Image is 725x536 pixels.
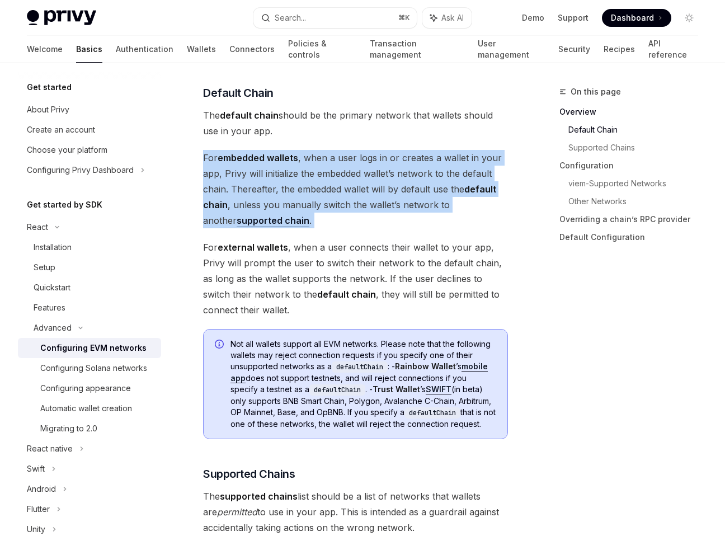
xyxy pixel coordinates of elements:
a: Features [18,298,161,318]
strong: default chain [220,110,279,121]
a: API reference [648,36,698,63]
span: For , when a user connects their wallet to your app, Privy will prompt the user to switch their n... [203,239,508,318]
a: Overriding a chain’s RPC provider [559,210,707,228]
div: About Privy [27,103,69,116]
strong: default chain [317,289,376,300]
a: Recipes [604,36,635,63]
div: Android [27,482,56,496]
code: defaultChain [332,361,388,373]
em: permitted [217,506,257,518]
button: Ask AI [422,8,472,28]
div: Choose your platform [27,143,107,157]
a: Connectors [229,36,275,63]
button: Toggle dark mode [680,9,698,27]
a: Dashboard [602,9,671,27]
a: Security [558,36,590,63]
div: Configuring appearance [40,382,131,395]
a: Automatic wallet creation [18,398,161,419]
a: viem-Supported Networks [568,175,707,192]
a: Support [558,12,589,23]
div: Migrating to 2.0 [40,422,97,435]
strong: supported chains [220,491,298,502]
strong: Trust Wallet [373,384,420,394]
a: Quickstart [18,278,161,298]
div: Flutter [27,502,50,516]
a: Create an account [18,120,161,140]
div: Search... [275,11,306,25]
div: Configuring Privy Dashboard [27,163,134,177]
strong: embedded wallets [218,152,298,163]
span: ⌘ K [398,13,410,22]
a: Basics [76,36,102,63]
a: Choose your platform [18,140,161,160]
a: Setup [18,257,161,278]
div: Unity [27,523,45,536]
a: Supported Chains [568,139,707,157]
div: Features [34,301,65,314]
a: Other Networks [568,192,707,210]
a: Wallets [187,36,216,63]
a: Default Configuration [559,228,707,246]
a: Policies & controls [288,36,356,63]
div: React native [27,442,73,455]
strong: external wallets [218,242,288,253]
a: Overview [559,103,707,121]
a: Installation [18,237,161,257]
strong: Rainbow Wallet [395,361,456,371]
a: Migrating to 2.0 [18,419,161,439]
a: Configuration [559,157,707,175]
span: The list should be a list of networks that wallets are to use in your app. This is intended as a ... [203,488,508,535]
div: Configuring EVM networks [40,341,147,355]
a: Demo [522,12,544,23]
code: defaultChain [309,384,365,396]
button: Search...⌘K [253,8,416,28]
a: Authentication [116,36,173,63]
span: Dashboard [611,12,654,23]
a: SWIFT [426,384,451,394]
a: Transaction management [370,36,464,63]
code: defaultChain [404,407,460,419]
a: User management [478,36,545,63]
span: Ask AI [441,12,464,23]
span: For , when a user logs in or creates a wallet in your app, Privy will initialize the embedded wal... [203,150,508,228]
a: Welcome [27,36,63,63]
a: Configuring EVM networks [18,338,161,358]
a: Configuring appearance [18,378,161,398]
div: Installation [34,241,72,254]
span: Default Chain [203,85,274,101]
img: light logo [27,10,96,26]
a: About Privy [18,100,161,120]
span: The should be the primary network that wallets should use in your app. [203,107,508,139]
span: Supported Chains [203,466,295,482]
div: Quickstart [34,281,70,294]
a: Default Chain [568,121,707,139]
span: On this page [571,85,621,98]
a: Configuring Solana networks [18,358,161,378]
h5: Get started [27,81,72,94]
div: Swift [27,462,45,476]
div: Create an account [27,123,95,137]
div: React [27,220,48,234]
h5: Get started by SDK [27,198,102,211]
div: Automatic wallet creation [40,402,132,415]
div: Advanced [34,321,72,335]
svg: Info [215,340,226,351]
span: Not all wallets support all EVM networks. Please note that the following wallets may reject conne... [230,338,496,430]
div: Configuring Solana networks [40,361,147,375]
a: supported chain [237,215,309,227]
div: Setup [34,261,55,274]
